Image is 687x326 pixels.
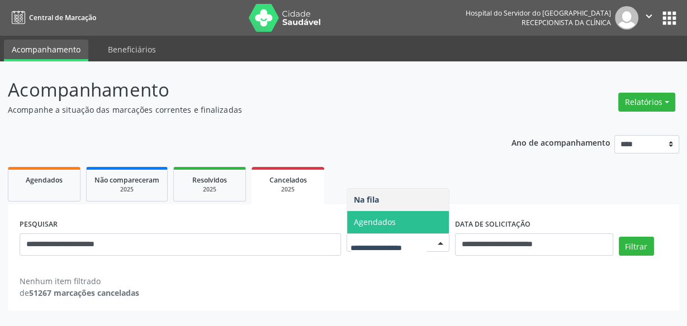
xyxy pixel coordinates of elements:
[643,10,655,22] i: 
[8,8,96,27] a: Central de Marcação
[511,135,610,149] p: Ano de acompanhamento
[354,194,379,205] span: Na fila
[615,6,638,30] img: img
[259,185,316,194] div: 2025
[619,237,654,256] button: Filtrar
[638,6,660,30] button: 
[618,93,675,112] button: Relatórios
[29,13,96,22] span: Central de Marcação
[20,216,58,233] label: PESQUISAR
[29,287,139,298] strong: 51267 marcações canceladas
[192,175,227,185] span: Resolvidos
[466,8,611,18] div: Hospital do Servidor do [GEOGRAPHIC_DATA]
[455,216,530,233] label: DATA DE SOLICITAÇÃO
[94,175,159,185] span: Não compareceram
[20,287,139,299] div: de
[660,8,679,28] button: apps
[4,40,88,61] a: Acompanhamento
[354,217,396,227] span: Agendados
[182,185,238,194] div: 2025
[522,18,611,27] span: Recepcionista da clínica
[8,76,478,104] p: Acompanhamento
[269,175,307,185] span: Cancelados
[8,104,478,116] p: Acompanhe a situação das marcações correntes e finalizadas
[100,40,164,59] a: Beneficiários
[26,175,63,185] span: Agendados
[94,185,159,194] div: 2025
[20,275,139,287] div: Nenhum item filtrado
